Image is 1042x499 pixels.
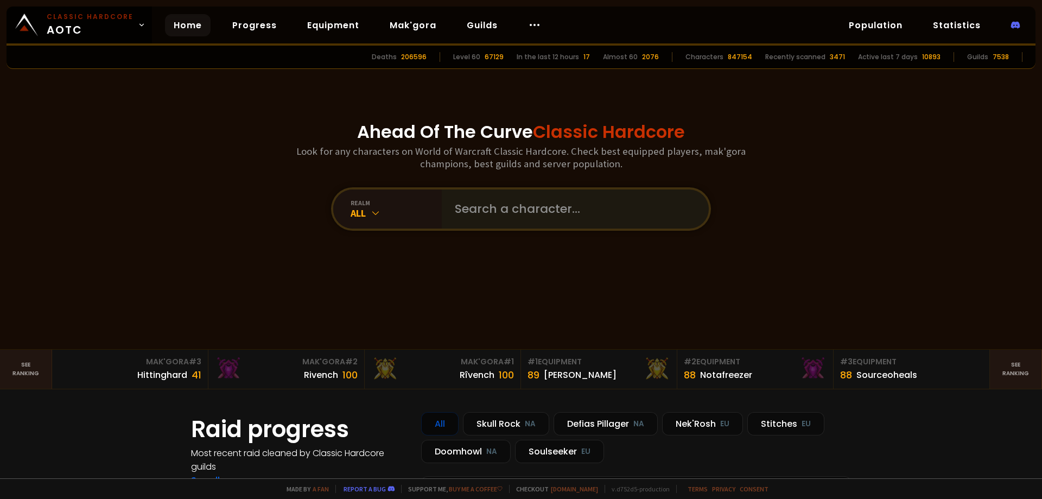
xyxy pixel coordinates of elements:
a: Report a bug [344,485,386,493]
small: NA [525,419,536,429]
h1: Ahead Of The Curve [357,119,685,145]
div: 100 [499,368,514,382]
small: EU [720,419,729,429]
div: 88 [840,368,852,382]
h1: Raid progress [191,412,408,446]
a: Equipment [298,14,368,36]
div: All [351,207,442,219]
div: Mak'Gora [215,356,358,368]
div: Deaths [372,52,397,62]
a: Mak'Gora#1Rîvench100 [365,350,521,389]
a: Mak'gora [381,14,445,36]
a: Terms [688,485,708,493]
span: Support me, [401,485,503,493]
div: 7538 [993,52,1009,62]
a: #3Equipment88Sourceoheals [834,350,990,389]
a: Home [165,14,211,36]
a: [DOMAIN_NAME] [551,485,598,493]
div: Defias Pillager [554,412,658,435]
div: Recently scanned [765,52,825,62]
div: Stitches [747,412,824,435]
a: Consent [740,485,768,493]
a: Seeranking [990,350,1042,389]
div: Nek'Rosh [662,412,743,435]
small: EU [581,446,590,457]
a: Buy me a coffee [449,485,503,493]
span: # 2 [345,356,358,367]
a: Population [840,14,911,36]
div: 89 [528,368,539,382]
div: All [421,412,459,435]
a: #1Equipment89[PERSON_NAME] [521,350,677,389]
span: # 1 [504,356,514,367]
span: Classic Hardcore [533,119,685,144]
a: Guilds [458,14,506,36]
span: v. d752d5 - production [605,485,670,493]
div: 100 [342,368,358,382]
a: See all progress [191,474,262,487]
div: Skull Rock [463,412,549,435]
span: Made by [280,485,329,493]
div: 3471 [830,52,845,62]
div: Active last 7 days [858,52,918,62]
span: # 3 [189,356,201,367]
div: Guilds [967,52,988,62]
a: a fan [313,485,329,493]
a: Mak'Gora#3Hittinghard41 [52,350,208,389]
span: # 2 [684,356,696,367]
a: Mak'Gora#2Rivench100 [208,350,365,389]
h4: Most recent raid cleaned by Classic Hardcore guilds [191,446,408,473]
div: 67129 [485,52,504,62]
div: Characters [685,52,723,62]
h3: Look for any characters on World of Warcraft Classic Hardcore. Check best equipped players, mak'g... [292,145,750,170]
a: Privacy [712,485,735,493]
div: Equipment [840,356,983,368]
div: 2076 [642,52,659,62]
a: Statistics [924,14,989,36]
div: realm [351,199,442,207]
div: Rivench [304,368,338,382]
div: Soulseeker [515,440,604,463]
div: Mak'Gora [371,356,514,368]
small: EU [802,419,811,429]
small: NA [486,446,497,457]
a: Progress [224,14,285,36]
div: Sourceoheals [856,368,917,382]
div: 847154 [728,52,752,62]
a: Classic HardcoreAOTC [7,7,152,43]
div: Notafreezer [700,368,752,382]
div: 88 [684,368,696,382]
div: 17 [583,52,590,62]
div: Equipment [684,356,827,368]
span: # 3 [840,356,853,367]
div: Almost 60 [603,52,638,62]
small: Classic Hardcore [47,12,134,22]
div: 206596 [401,52,427,62]
span: Checkout [509,485,598,493]
div: [PERSON_NAME] [544,368,617,382]
small: NA [633,419,644,429]
div: 10893 [922,52,941,62]
div: Doomhowl [421,440,511,463]
div: Level 60 [453,52,480,62]
div: Mak'Gora [59,356,201,368]
span: AOTC [47,12,134,38]
span: # 1 [528,356,538,367]
div: 41 [192,368,201,382]
a: #2Equipment88Notafreezer [677,350,834,389]
div: Rîvench [460,368,494,382]
div: In the last 12 hours [517,52,579,62]
div: Hittinghard [137,368,187,382]
input: Search a character... [448,190,696,229]
div: Equipment [528,356,670,368]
